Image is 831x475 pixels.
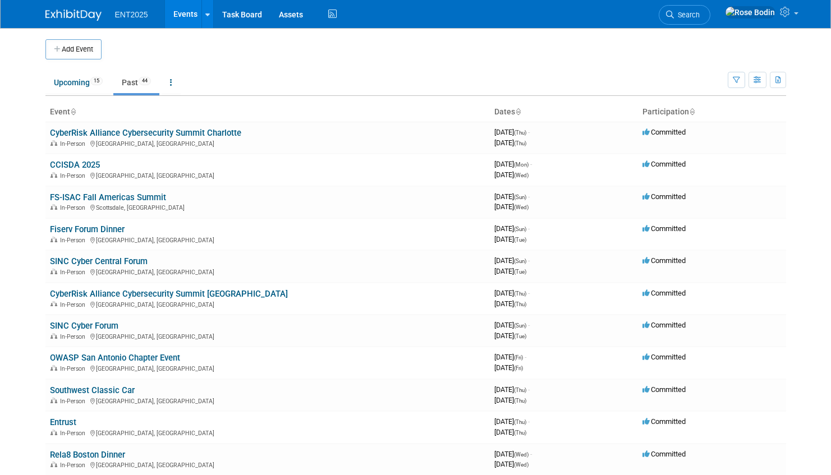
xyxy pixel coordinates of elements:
[642,224,686,233] span: Committed
[50,396,485,405] div: [GEOGRAPHIC_DATA], [GEOGRAPHIC_DATA]
[50,398,57,403] img: In-Person Event
[725,6,775,19] img: Rose Bodin
[514,172,529,178] span: (Wed)
[70,107,76,116] a: Sort by Event Name
[494,170,529,179] span: [DATE]
[45,10,102,21] img: ExhibitDay
[45,72,111,93] a: Upcoming15
[674,11,700,19] span: Search
[50,301,57,307] img: In-Person Event
[50,192,166,202] a: FS-ISAC Fall Americas Summit
[494,450,532,458] span: [DATE]
[115,10,148,19] span: ENT2025
[514,140,526,146] span: (Thu)
[494,256,530,265] span: [DATE]
[50,462,57,467] img: In-Person Event
[528,224,530,233] span: -
[515,107,521,116] a: Sort by Start Date
[50,353,180,363] a: OWASP San Antonio Chapter Event
[494,224,530,233] span: [DATE]
[642,289,686,297] span: Committed
[494,321,530,329] span: [DATE]
[494,235,526,243] span: [DATE]
[50,256,148,266] a: SINC Cyber Central Forum
[494,128,530,136] span: [DATE]
[514,290,526,297] span: (Thu)
[514,419,526,425] span: (Thu)
[528,256,530,265] span: -
[514,130,526,136] span: (Thu)
[60,301,89,308] span: In-Person
[60,333,89,340] span: In-Person
[50,450,125,460] a: Rela8 Boston Dinner
[494,460,529,468] span: [DATE]
[514,269,526,275] span: (Tue)
[514,237,526,243] span: (Tue)
[90,77,103,85] span: 15
[514,387,526,393] span: (Thu)
[50,267,485,276] div: [GEOGRAPHIC_DATA], [GEOGRAPHIC_DATA]
[514,462,529,468] span: (Wed)
[514,226,526,232] span: (Sun)
[50,430,57,435] img: In-Person Event
[514,301,526,307] span: (Thu)
[514,162,529,168] span: (Mon)
[528,192,530,201] span: -
[530,450,532,458] span: -
[642,353,686,361] span: Committed
[494,353,526,361] span: [DATE]
[50,202,485,211] div: Scottsdale, [GEOGRAPHIC_DATA]
[494,363,523,372] span: [DATE]
[530,160,532,168] span: -
[139,77,151,85] span: 44
[514,365,523,371] span: (Fri)
[528,289,530,297] span: -
[494,417,530,426] span: [DATE]
[50,128,241,138] a: CyberRisk Alliance Cybersecurity Summit Charlotte
[642,417,686,426] span: Committed
[50,363,485,372] div: [GEOGRAPHIC_DATA], [GEOGRAPHIC_DATA]
[638,103,786,122] th: Participation
[528,385,530,394] span: -
[50,321,118,331] a: SINC Cyber Forum
[50,365,57,371] img: In-Person Event
[528,321,530,329] span: -
[528,128,530,136] span: -
[494,139,526,147] span: [DATE]
[642,160,686,168] span: Committed
[490,103,638,122] th: Dates
[528,417,530,426] span: -
[514,204,529,210] span: (Wed)
[514,194,526,200] span: (Sun)
[514,354,523,361] span: (Fri)
[50,269,57,274] img: In-Person Event
[50,428,485,437] div: [GEOGRAPHIC_DATA], [GEOGRAPHIC_DATA]
[642,321,686,329] span: Committed
[514,322,526,329] span: (Sun)
[642,385,686,394] span: Committed
[494,428,526,436] span: [DATE]
[50,460,485,469] div: [GEOGRAPHIC_DATA], [GEOGRAPHIC_DATA]
[659,5,710,25] a: Search
[514,333,526,339] span: (Tue)
[642,128,686,136] span: Committed
[50,331,485,340] div: [GEOGRAPHIC_DATA], [GEOGRAPHIC_DATA]
[494,192,530,201] span: [DATE]
[514,451,529,458] span: (Wed)
[50,237,57,242] img: In-Person Event
[45,39,102,59] button: Add Event
[50,235,485,244] div: [GEOGRAPHIC_DATA], [GEOGRAPHIC_DATA]
[60,140,89,147] span: In-Person
[50,289,288,299] a: CyberRisk Alliance Cybersecurity Summit [GEOGRAPHIC_DATA]
[50,139,485,147] div: [GEOGRAPHIC_DATA], [GEOGRAPHIC_DATA]
[60,398,89,405] span: In-Person
[514,430,526,436] span: (Thu)
[525,353,526,361] span: -
[494,202,529,211] span: [DATE]
[113,72,159,93] a: Past44
[50,172,57,178] img: In-Person Event
[494,331,526,340] span: [DATE]
[60,172,89,179] span: In-Person
[50,140,57,146] img: In-Person Event
[642,192,686,201] span: Committed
